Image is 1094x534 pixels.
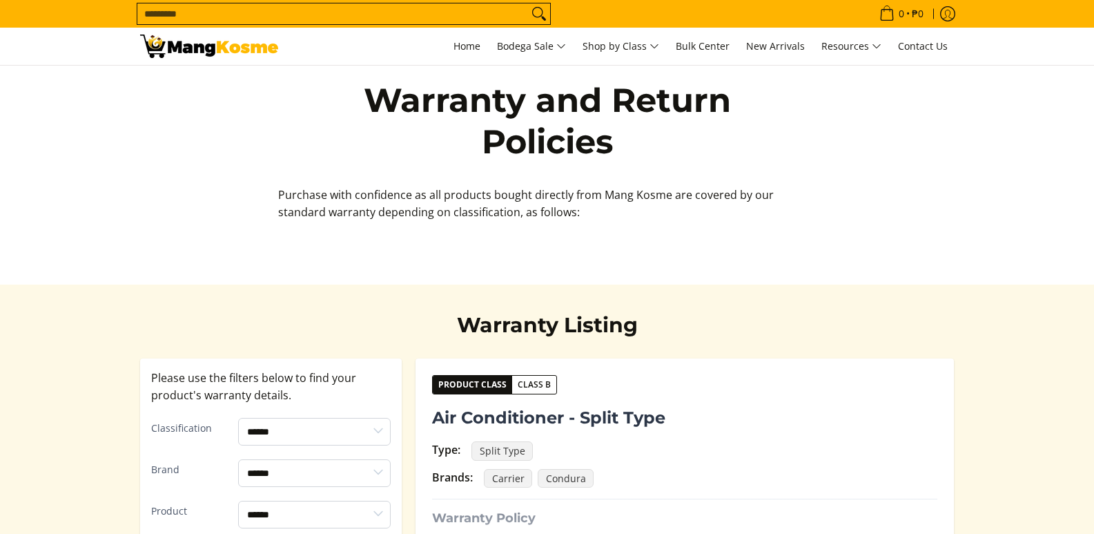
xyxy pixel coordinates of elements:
a: New Arrivals [739,28,812,65]
img: Warranty and Return Policies l Mang Kosme [140,35,278,58]
a: Home [447,28,487,65]
span: Condura [538,469,594,488]
div: Brands: [432,469,473,486]
span: Shop by Class [583,38,659,55]
p: Please use the filters below to find your product's warranty details. [151,370,391,404]
a: Bodega Sale [490,28,573,65]
span: Contact Us [898,39,948,53]
label: Product [151,503,228,520]
span: Air Conditioner - Split Type [432,406,665,430]
span: Split Type [471,441,533,461]
span: Product Class [433,376,512,394]
a: Shop by Class [576,28,666,65]
span: Carrier [484,469,532,488]
span: Home [453,39,480,53]
span: • [875,6,928,21]
span: 0 [897,9,906,19]
label: Brand [151,461,228,479]
span: Bulk Center [676,39,730,53]
div: Type: [432,441,460,459]
span: Class B [512,378,556,392]
a: Resources [814,28,888,65]
span: Purchase with confidence as all products bought directly from Mang Kosme are covered by our stand... [278,187,774,220]
h1: Warranty and Return Policies [347,79,748,162]
h2: Warranty Listing [347,312,748,338]
span: Bodega Sale [497,38,566,55]
span: ₱0 [910,9,926,19]
span: Resources [821,38,881,55]
span: New Arrivals [746,39,805,53]
button: Search [528,3,550,24]
h3: Warranty Policy [432,511,937,526]
a: Contact Us [891,28,955,65]
a: Bulk Center [669,28,736,65]
nav: Main Menu [292,28,955,65]
label: Classification [151,420,228,437]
